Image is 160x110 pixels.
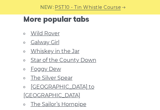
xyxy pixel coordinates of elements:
a: The Sailor’s Hornpipe [31,101,86,107]
a: The Silver Spear [31,75,73,81]
a: Star of the County Down [31,57,96,63]
a: PST10 - Tin Whistle Course [55,4,121,11]
a: Galway Girl [31,39,59,45]
span: More popular tabs [23,15,137,23]
a: Whiskey in the Jar [31,48,80,54]
a: [GEOGRAPHIC_DATA] to [GEOGRAPHIC_DATA] [23,84,94,98]
span: NEW: [40,4,54,11]
a: Foggy Dew [31,66,61,72]
a: Wild Rover [31,30,60,37]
